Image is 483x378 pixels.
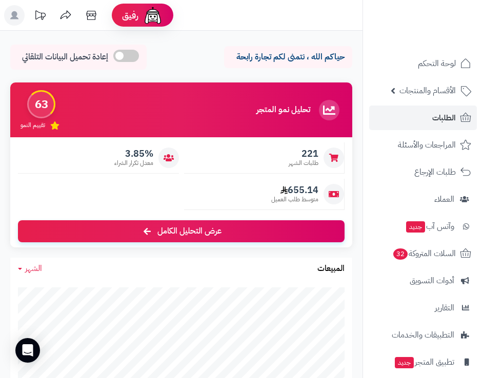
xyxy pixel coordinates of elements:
span: التطبيقات والخدمات [392,328,454,342]
span: طلبات الشهر [289,159,318,167]
span: 32 [393,248,408,260]
a: السلات المتروكة32 [369,241,477,266]
div: Open Intercom Messenger [15,338,40,363]
span: جديد [406,221,425,233]
span: الشهر [25,262,42,275]
a: لوحة التحكم [369,51,477,76]
span: عرض التحليل الكامل [157,225,222,237]
a: تطبيق المتجرجديد [369,350,477,374]
span: طلبات الإرجاع [414,165,456,179]
span: المراجعات والأسئلة [398,138,456,152]
span: 655.14 [271,184,318,196]
a: عرض التحليل الكامل [18,220,345,242]
span: تقييم النمو [21,121,45,130]
a: أدوات التسويق [369,268,477,293]
h3: تحليل نمو المتجر [256,106,310,115]
img: logo-2.png [413,28,473,49]
span: الأقسام والمنتجات [399,83,456,98]
span: رفيق [122,9,138,22]
span: متوسط طلب العميل [271,195,318,204]
a: العملاء [369,187,477,212]
span: لوحة التحكم [418,56,456,71]
span: إعادة تحميل البيانات التلقائي [22,51,108,63]
span: أدوات التسويق [410,274,454,288]
a: وآتس آبجديد [369,214,477,239]
span: الطلبات [432,111,456,125]
span: جديد [395,357,414,368]
a: طلبات الإرجاع [369,160,477,184]
a: الشهر [18,263,42,275]
span: 3.85% [114,148,153,159]
a: تحديثات المنصة [27,5,53,28]
span: التقارير [435,301,454,315]
span: العملاء [434,192,454,206]
p: حياكم الله ، نتمنى لكم تجارة رابحة [232,51,345,63]
span: معدل تكرار الشراء [114,159,153,167]
span: السلات المتروكة [392,246,456,261]
a: المراجعات والأسئلة [369,133,477,157]
img: ai-face.png [143,5,163,26]
span: 221 [289,148,318,159]
a: التطبيقات والخدمات [369,323,477,347]
a: الطلبات [369,106,477,130]
span: تطبيق المتجر [394,355,454,369]
h3: المبيعات [317,264,345,274]
a: التقارير [369,296,477,320]
span: وآتس آب [405,219,454,234]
